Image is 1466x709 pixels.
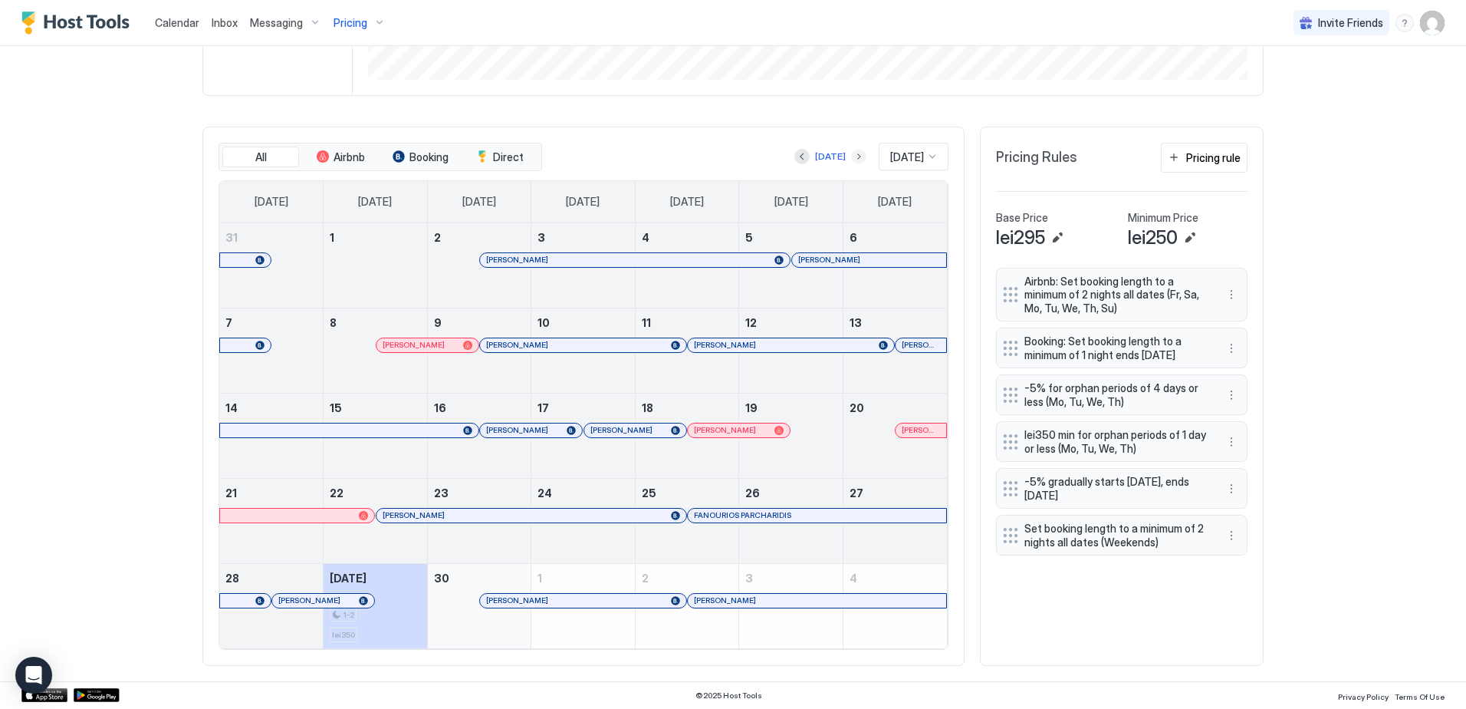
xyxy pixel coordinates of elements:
[219,394,323,422] a: September 14, 2025
[1222,526,1241,545] button: More options
[225,401,238,414] span: 14
[428,223,531,252] a: September 2, 2025
[219,223,324,308] td: August 31, 2025
[21,12,136,35] a: Host Tools Logo
[434,316,442,329] span: 9
[324,478,428,563] td: September 22, 2025
[739,223,843,308] td: September 5, 2025
[531,479,635,507] a: September 24, 2025
[427,478,531,563] td: September 23, 2025
[462,147,538,168] button: Direct
[334,150,365,164] span: Airbnb
[155,15,199,31] a: Calendar
[250,16,303,30] span: Messaging
[739,394,843,422] a: September 19, 2025
[324,393,428,478] td: September 15, 2025
[902,340,940,350] span: [PERSON_NAME]
[850,231,857,244] span: 6
[843,223,947,252] a: September 6, 2025
[1024,475,1207,502] span: -5% gradually starts [DATE], ends [DATE]
[902,425,940,435] div: [PERSON_NAME]
[635,393,739,478] td: September 18, 2025
[996,515,1247,556] div: Set booking length to a minimum of 2 nights all dates (Weekends) menu
[642,231,649,244] span: 4
[745,572,753,585] span: 3
[636,479,739,507] a: September 25, 2025
[74,688,120,702] div: Google Play Store
[219,393,324,478] td: September 14, 2025
[739,223,843,252] a: September 5, 2025
[427,223,531,308] td: September 2, 2025
[1222,339,1241,358] button: More options
[219,479,323,507] a: September 21, 2025
[21,688,67,702] a: App Store
[745,231,753,244] span: 5
[428,308,531,337] a: September 9, 2025
[324,223,427,252] a: September 1, 2025
[590,425,680,435] div: [PERSON_NAME]
[225,486,237,500] span: 21
[890,150,924,164] span: [DATE]
[427,393,531,478] td: September 16, 2025
[739,479,843,507] a: September 26, 2025
[278,595,368,605] div: [PERSON_NAME]
[1222,480,1241,498] div: menu
[255,195,288,209] span: [DATE]
[739,308,843,393] td: September 12, 2025
[996,211,1048,225] span: Base Price
[642,572,649,585] span: 2
[434,231,441,244] span: 2
[537,401,549,414] span: 17
[996,328,1247,368] div: Booking: Set booking length to a minimum of 1 night ends [DATE] menu
[670,195,704,209] span: [DATE]
[383,340,472,350] div: [PERSON_NAME]
[531,223,635,252] a: September 3, 2025
[330,231,334,244] span: 1
[212,15,238,31] a: Inbox
[434,572,449,585] span: 30
[745,401,758,414] span: 19
[1222,285,1241,304] button: More options
[551,181,615,223] a: Wednesday
[358,195,392,209] span: [DATE]
[330,572,366,585] span: [DATE]
[493,150,524,164] span: Direct
[996,374,1247,415] div: -5% for orphan periods of 4 days or less (Mo, Tu, We, Th) menu
[531,478,636,563] td: September 24, 2025
[486,425,548,435] span: [PERSON_NAME]
[324,308,427,337] a: September 8, 2025
[447,181,511,223] a: Tuesday
[324,564,427,592] a: September 29, 2025
[531,564,635,592] a: October 1, 2025
[1395,14,1414,32] div: menu
[330,486,343,500] span: 22
[843,393,947,478] td: September 20, 2025
[850,316,862,329] span: 13
[1024,381,1207,408] span: -5% for orphan periods of 4 days or less (Mo, Tu, We, Th)
[1395,692,1445,701] span: Terms Of Use
[566,195,600,209] span: [DATE]
[642,486,656,500] span: 25
[486,595,548,605] span: [PERSON_NAME]
[427,563,531,648] td: September 30, 2025
[219,308,323,337] a: September 7, 2025
[1128,226,1178,249] span: lei250
[343,610,354,620] span: 1-2
[794,149,810,164] button: Previous month
[1024,275,1207,315] span: Airbnb: Set booking length to a minimum of 2 nights all dates (Fr, Sa, Mo, Tu, We, Th, Su)
[745,316,757,329] span: 12
[486,340,679,350] div: [PERSON_NAME]
[383,510,680,520] div: [PERSON_NAME]
[428,564,531,592] a: September 30, 2025
[219,563,324,648] td: September 28, 2025
[1222,433,1241,451] div: menu
[155,16,199,29] span: Calendar
[843,223,947,308] td: September 6, 2025
[636,564,739,592] a: October 2, 2025
[531,223,636,308] td: September 3, 2025
[486,255,548,265] span: [PERSON_NAME]
[635,308,739,393] td: September 11, 2025
[739,308,843,337] a: September 12, 2025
